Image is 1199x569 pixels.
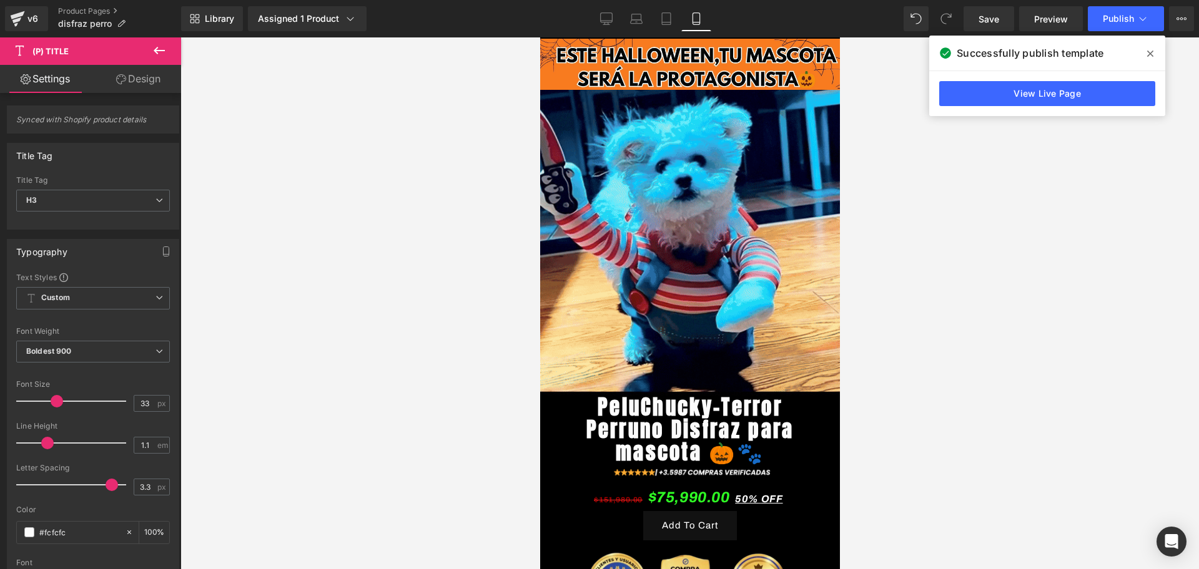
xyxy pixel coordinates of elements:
[16,272,170,282] div: Text Styles
[26,195,37,205] b: H3
[16,143,53,161] div: Title Tag
[681,6,711,31] a: Mobile
[181,6,243,31] a: New Library
[54,458,102,467] span: $151,980.00
[1103,14,1134,24] span: Publish
[5,6,48,31] a: v6
[93,65,184,93] a: Design
[651,6,681,31] a: Tablet
[195,456,219,467] span: 50%
[157,441,168,449] span: em
[157,399,168,407] span: px
[16,505,170,514] div: Color
[16,358,284,426] a: PeluChucky-Terror Perruno Disfraz para mascota 🎃🐾
[25,11,41,27] div: v6
[139,522,169,543] div: %
[16,464,170,472] div: Letter Spacing
[58,19,112,29] span: disfraz perro
[591,6,621,31] a: Desktop
[32,46,69,56] span: (P) Title
[258,12,357,25] div: Assigned 1 Product
[26,346,72,356] b: Boldest 900
[16,558,170,567] div: Font
[1169,6,1194,31] button: More
[103,474,197,503] button: Add To Cart
[1157,527,1187,557] div: Open Intercom Messenger
[205,13,234,24] span: Library
[939,81,1155,106] a: View Live Page
[621,6,651,31] a: Laptop
[1019,6,1083,31] a: Preview
[1034,12,1068,26] span: Preview
[934,6,959,31] button: Redo
[16,327,170,336] div: Font Weight
[957,46,1103,61] span: Successfully publish template
[58,6,181,16] a: Product Pages
[16,115,170,133] span: Synced with Shopify product details
[41,293,70,303] b: Custom
[16,422,170,430] div: Line Height
[979,12,999,26] span: Save
[1088,6,1164,31] button: Publish
[221,456,243,467] span: OFF
[39,525,119,539] input: Color
[157,483,168,491] span: px
[16,176,170,185] div: Title Tag
[108,447,190,474] span: $75,990.00
[16,380,170,389] div: Font Size
[16,240,67,257] div: Typography
[904,6,929,31] button: Undo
